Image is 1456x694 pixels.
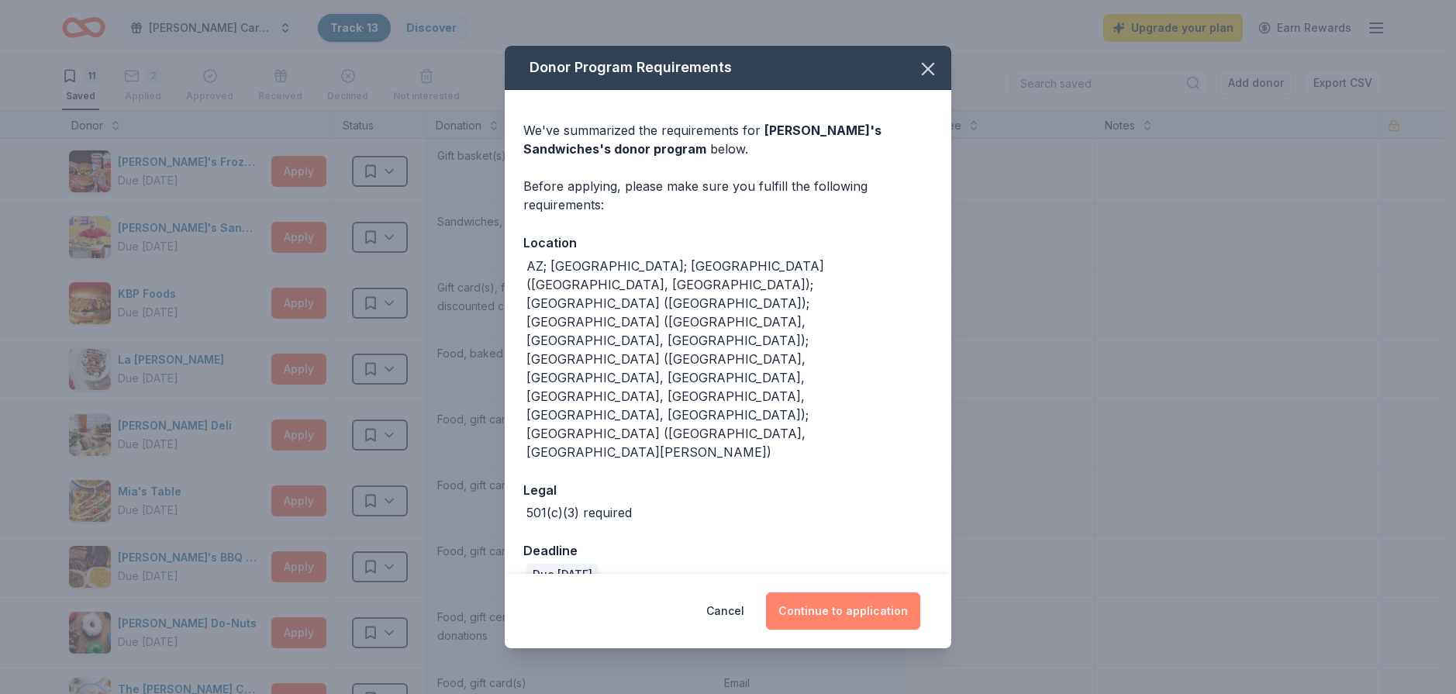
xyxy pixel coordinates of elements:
div: 501(c)(3) required [526,503,632,522]
div: Donor Program Requirements [505,46,951,90]
div: Before applying, please make sure you fulfill the following requirements: [523,177,933,214]
div: Deadline [523,540,933,561]
div: Due [DATE] [526,564,599,585]
button: Cancel [706,592,744,630]
div: Location [523,233,933,253]
div: Legal [523,480,933,500]
div: We've summarized the requirements for below. [523,121,933,158]
div: AZ; [GEOGRAPHIC_DATA]; [GEOGRAPHIC_DATA] ([GEOGRAPHIC_DATA], [GEOGRAPHIC_DATA]); [GEOGRAPHIC_DATA... [526,257,933,461]
button: Continue to application [766,592,920,630]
